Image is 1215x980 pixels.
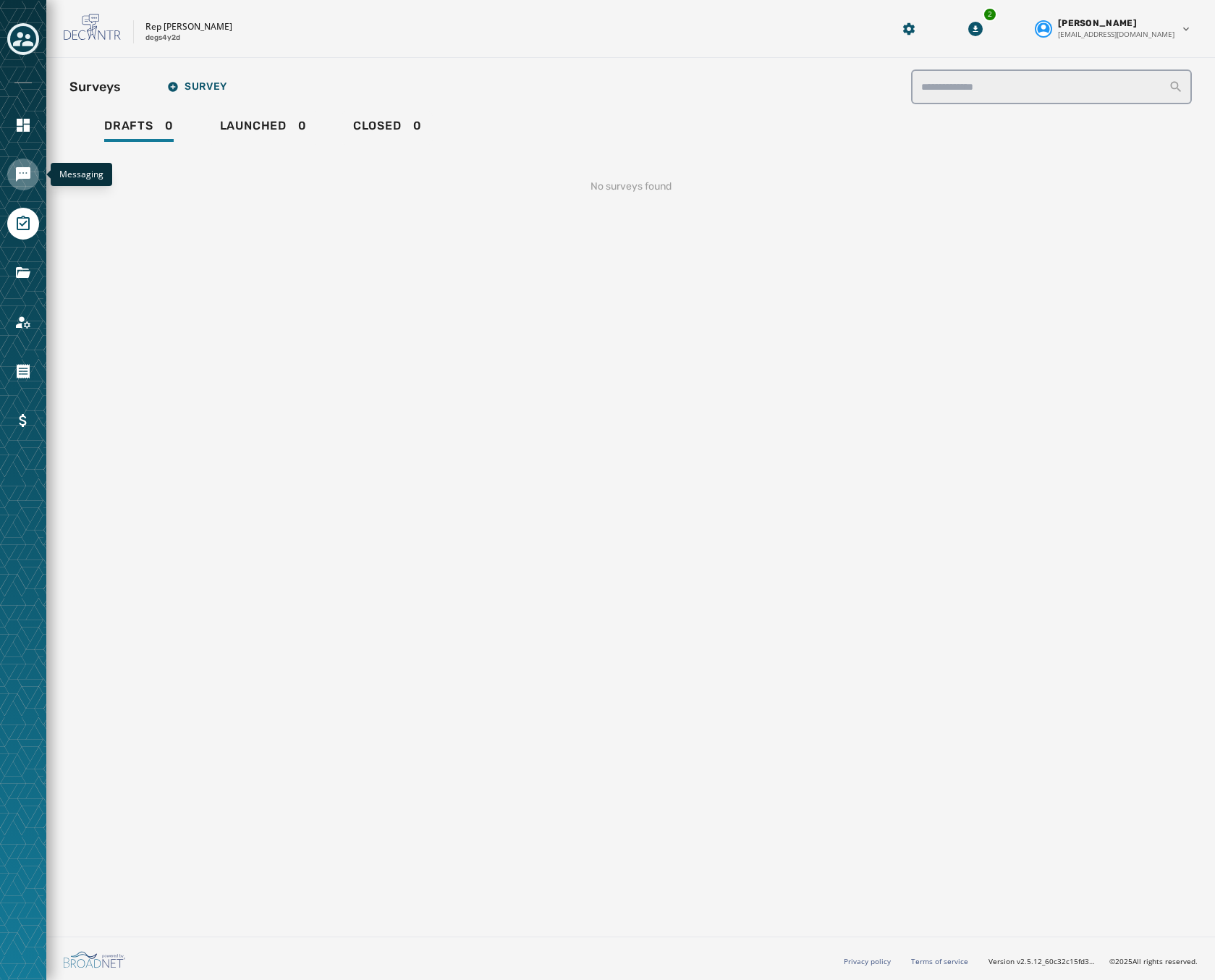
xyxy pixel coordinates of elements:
[145,21,232,33] p: Rep [PERSON_NAME]
[69,77,121,97] h2: Surveys
[220,119,307,142] div: 0
[7,208,39,240] a: Navigate to Surveys
[1058,17,1137,29] span: [PERSON_NAME]
[983,7,997,22] div: 2
[167,81,227,93] span: Survey
[104,119,153,133] span: Drafts
[220,119,287,133] span: Launched
[342,111,433,145] a: Closed0
[7,355,39,387] a: Navigate to Orders
[7,159,39,190] a: Navigate to Messaging
[7,23,39,55] button: Toggle account select drawer
[911,956,968,966] a: Terms of service
[1017,956,1098,967] span: v2.5.12_60c32c15fd37978ea97d18c88c1d5e69e1bdb78b
[844,956,891,966] a: Privacy policy
[12,12,472,28] body: Rich Text Area
[69,156,1192,217] div: No surveys found
[1029,12,1198,46] button: User settings
[7,109,39,141] a: Navigate to Home
[962,16,988,42] button: Download Menu
[7,257,39,289] a: Navigate to Files
[104,119,174,142] div: 0
[988,956,1098,967] span: Version
[7,306,39,338] a: Navigate to Account
[208,111,318,145] a: Launched0
[156,72,239,101] button: Survey
[7,405,39,436] a: Navigate to Billing
[51,163,112,186] div: Messaging
[93,111,185,145] a: Drafts0
[1058,29,1174,40] span: [EMAIL_ADDRESS][DOMAIN_NAME]
[1109,956,1198,966] span: © 2025 All rights reserved.
[353,119,402,133] span: Closed
[353,119,422,142] div: 0
[896,16,922,42] button: Manage global settings
[145,33,180,43] p: degs4y2d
